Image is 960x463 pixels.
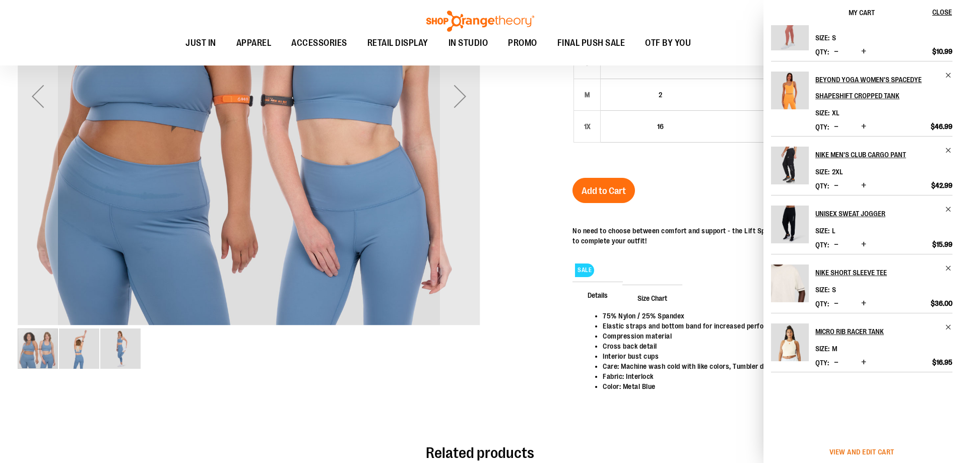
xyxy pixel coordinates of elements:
[645,32,691,54] span: OTF BY YOU
[236,32,272,54] span: APPAREL
[815,206,952,222] a: Unisex Sweat Jogger
[815,359,829,367] label: Qty
[582,185,626,196] span: Add to Cart
[832,168,843,176] span: 2XL
[771,72,809,116] a: Beyond Yoga Women's Spacedye Shapeshift Cropped Tank
[831,299,841,309] button: Decrease product quantity
[815,300,829,308] label: Qty
[859,299,869,309] button: Increase product quantity
[185,32,216,54] span: JUST IN
[771,13,809,50] img: Lift 7/8 Leggings
[725,63,827,73] div: $26.00
[815,48,829,56] label: Qty
[945,206,952,213] a: Remove item
[829,448,894,456] a: View and edit cart
[945,264,952,272] a: Remove item
[859,122,869,132] button: Increase product quantity
[575,263,594,277] span: SALE
[771,13,809,57] a: Lift 7/8 Leggings
[815,286,829,294] dt: Size
[815,227,829,235] dt: Size
[815,123,829,131] label: Qty
[603,331,932,341] li: Compression material
[100,327,141,370] div: image 3 of 3
[725,126,827,137] div: $26.00
[815,147,939,163] h2: Nike Men's Club Cargo Pant
[572,282,623,308] span: Details
[771,136,952,195] li: Product
[725,95,827,105] div: $26.00
[449,32,488,54] span: IN STUDIO
[18,327,59,370] div: image 1 of 3
[771,264,809,302] img: Nike Short Sleeve Tee
[815,323,939,340] h2: Micro Rib Racer Tank
[771,254,952,313] li: Product
[815,264,939,281] h2: Nike Short Sleeve Tee
[815,109,829,117] dt: Size
[771,61,952,136] li: Product
[572,226,942,246] div: No need to choose between comfort and support - the Lift Sports Bra has it all! Check out our mat...
[508,32,537,54] span: PROMO
[771,206,809,243] img: Unisex Sweat Jogger
[832,34,836,42] span: S
[771,72,809,109] img: Beyond Yoga Women's Spacedye Shapeshift Cropped Tank
[367,32,428,54] span: RETAIL DISPLAY
[426,444,534,461] span: Related products
[931,299,952,308] span: $36.00
[771,2,952,61] li: Product
[603,311,932,321] li: 75% Nylon / 25% Spandex
[931,181,952,190] span: $42.99
[815,323,952,340] a: Micro Rib Racer Tank
[931,122,952,131] span: $46.99
[771,147,809,191] a: Nike Men's Club Cargo Pant
[557,32,625,54] span: FINAL PUSH SALE
[859,47,869,57] button: Increase product quantity
[849,9,875,17] span: My Cart
[59,327,100,370] div: image 2 of 3
[815,264,952,281] a: Nike Short Sleeve Tee
[725,85,827,95] div: $8.99
[859,181,869,191] button: Increase product quantity
[603,361,932,371] li: Care: Machine wash cold with like colors, Tumbler dry low, Do not iron and Do not bleach
[603,381,932,391] li: Color: Metal Blue
[59,328,99,369] img: Back of 2024 Covention Lift Sports Bra
[859,358,869,368] button: Increase product quantity
[815,206,939,222] h2: Unisex Sweat Jogger
[725,116,827,126] div: $8.99
[659,91,662,99] span: 2
[831,181,841,191] button: Decrease product quantity
[771,313,952,372] li: Product
[831,358,841,368] button: Decrease product quantity
[771,323,809,368] a: Micro Rib Racer Tank
[771,323,809,361] img: Micro Rib Racer Tank
[815,182,829,190] label: Qty
[932,8,952,16] span: Close
[832,109,840,117] span: XL
[932,240,952,249] span: $15.99
[291,32,347,54] span: ACCESSORIES
[945,72,952,79] a: Remove item
[771,147,809,184] img: Nike Men's Club Cargo Pant
[945,323,952,331] a: Remove item
[815,168,829,176] dt: Size
[832,227,836,235] span: L
[771,206,809,250] a: Unisex Sweat Jogger
[603,321,932,331] li: Elastic straps and bottom band for increased performance
[932,47,952,56] span: $10.99
[603,371,932,381] li: Fabric: Interlock
[657,59,664,67] span: 67
[945,147,952,154] a: Remove item
[100,328,141,369] img: Front of 2024 Covention Lift Sports Bra
[622,285,682,311] span: Size Chart
[580,119,595,134] div: 1X
[815,72,939,104] h2: Beyond Yoga Women's Spacedye Shapeshift Cropped Tank
[815,345,829,353] dt: Size
[859,240,869,250] button: Increase product quantity
[815,34,829,42] dt: Size
[657,122,664,130] span: 16
[572,178,635,203] button: Add to Cart
[771,264,809,309] a: Nike Short Sleeve Tee
[815,147,952,163] a: Nike Men's Club Cargo Pant
[603,341,932,351] li: Cross back detail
